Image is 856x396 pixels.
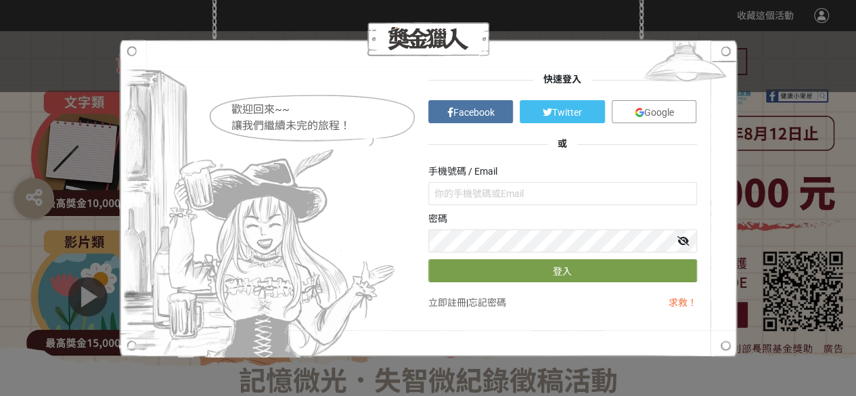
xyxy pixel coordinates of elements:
a: 求救！ [668,297,696,308]
input: 你的手機號碼或Email [428,182,697,205]
span: 快速登入 [533,74,591,85]
span: | [466,297,468,308]
label: 密碼 [428,212,447,226]
span: Google [644,107,674,118]
label: 手機號碼 / Email [428,164,497,179]
span: Facebook [453,107,494,118]
button: 登入 [428,259,697,282]
div: 歡迎回來~~ [231,102,417,118]
img: Hostess [119,39,400,357]
div: 讓我們繼續未完的旅程！ [231,118,417,134]
img: Light [633,39,738,90]
a: 立即註冊 [428,297,466,308]
span: 或 [547,138,577,149]
span: Twitter [552,107,582,118]
img: icon_google.e274bc9.svg [635,108,644,117]
a: 忘記密碼 [468,297,506,308]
